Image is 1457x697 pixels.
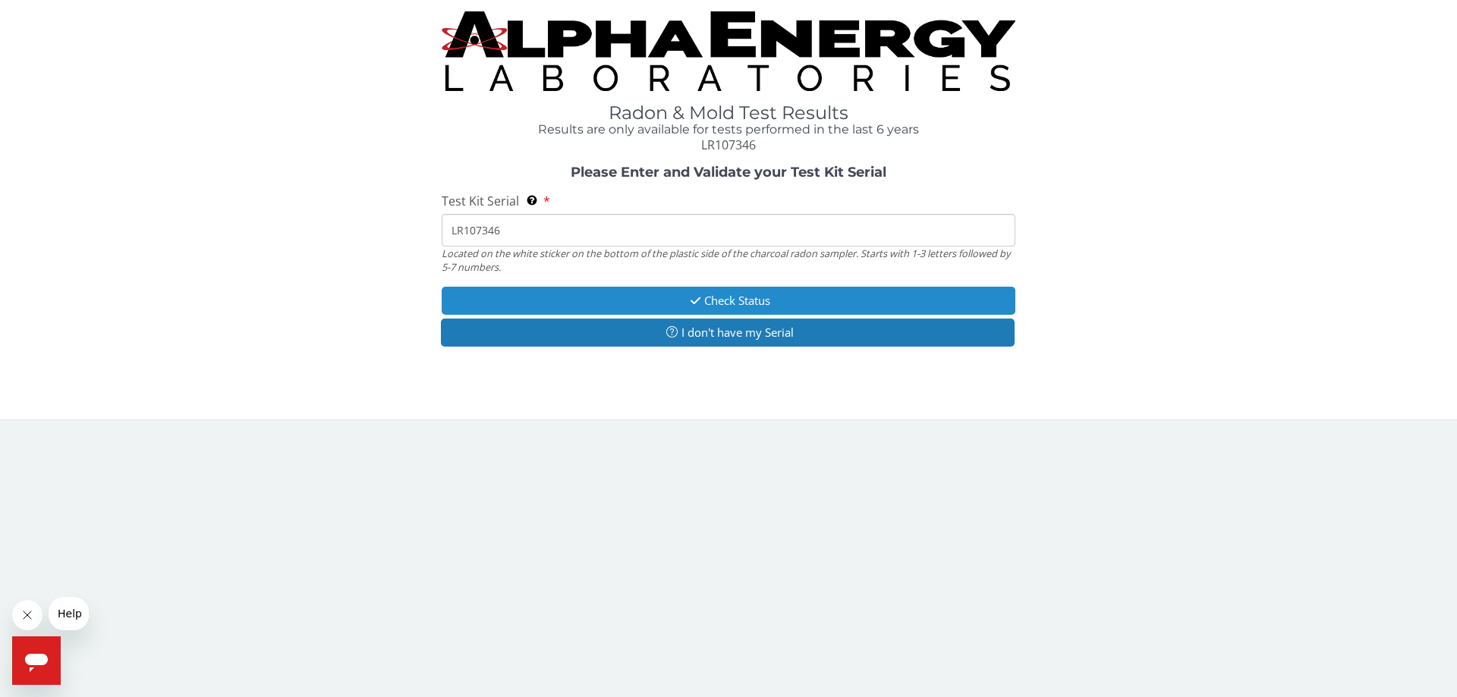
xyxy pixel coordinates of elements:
img: TightCrop.jpg [442,11,1015,91]
span: LR107346 [701,137,756,153]
h1: Radon & Mold Test Results [442,103,1015,123]
iframe: Message from company [49,597,89,630]
h4: Results are only available for tests performed in the last 6 years [442,123,1015,137]
span: Test Kit Serial [442,193,519,209]
button: Check Status [442,287,1015,315]
strong: Please Enter and Validate your Test Kit Serial [571,164,886,181]
iframe: Button to launch messaging window [12,636,61,685]
div: Located on the white sticker on the bottom of the plastic side of the charcoal radon sampler. Sta... [442,246,1015,275]
iframe: Close message [12,600,42,630]
button: I don't have my Serial [441,319,1015,347]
